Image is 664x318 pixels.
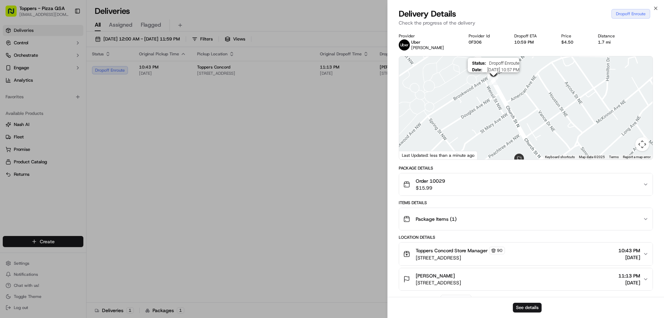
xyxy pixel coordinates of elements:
button: See details [513,303,542,312]
span: 10:43 PM [618,247,640,254]
span: Date : [472,67,482,72]
button: 0F306 [469,39,482,45]
div: Provider [399,33,458,39]
a: Terms (opens in new tab) [609,155,619,159]
img: Nash [7,7,21,21]
a: Report a map error [623,155,651,159]
button: Map camera controls [635,137,649,151]
span: [DATE] [618,279,640,286]
span: [DATE] 10:57 PM [485,67,519,72]
a: 📗Knowledge Base [4,98,56,110]
a: Powered byPylon [49,117,84,122]
p: Uber [411,39,444,45]
button: Toppers Concord Store Manager90[STREET_ADDRESS]10:43 PM[DATE] [399,243,653,265]
span: Pylon [69,117,84,122]
button: Package Items (1) [399,208,653,230]
button: [PERSON_NAME][STREET_ADDRESS]11:13 PM[DATE] [399,268,653,290]
div: Location Details [399,235,653,240]
span: Toppers Concord Store Manager [416,247,488,254]
p: Check the progress of the delivery [399,19,653,26]
div: 📗 [7,101,12,107]
div: Dropoff ETA [514,33,550,39]
div: 10:59 PM [514,39,550,45]
div: 1.7 mi [598,39,628,45]
span: Delivery Details [399,8,456,19]
span: Status : [472,61,486,66]
div: Items Details [399,200,653,206]
div: Start new chat [24,66,113,73]
span: 11:13 PM [618,272,640,279]
div: Delivery Activity [399,296,436,302]
div: $4.50 [561,39,587,45]
div: Provider Id [469,33,503,39]
p: Welcome 👋 [7,28,126,39]
img: 1736555255976-a54dd68f-1ca7-489b-9aae-adbdc363a1c4 [7,66,19,79]
span: Knowledge Base [14,100,53,107]
span: $15.99 [416,184,445,191]
div: 💻 [58,101,64,107]
span: Package Items ( 1 ) [416,216,456,222]
span: Map data ©2025 [579,155,605,159]
div: Distance [598,33,628,39]
span: [PERSON_NAME] [416,272,455,279]
div: Price [561,33,587,39]
span: [STREET_ADDRESS] [416,279,461,286]
span: 90 [497,248,502,253]
img: Google [401,151,424,160]
button: Order 10029$15.99 [399,173,653,196]
div: Package Details [399,165,653,171]
span: API Documentation [65,100,111,107]
span: Order 10029 [416,178,445,184]
span: [PERSON_NAME] [411,45,444,51]
div: We're available if you need us! [24,73,87,79]
button: Keyboard shortcuts [545,155,575,160]
span: [DATE] [618,254,640,261]
span: Dropoff Enroute [489,61,519,66]
button: Add Event [441,295,471,303]
a: Open this area in Google Maps (opens a new window) [401,151,424,160]
input: Got a question? Start typing here... [18,45,124,52]
span: [STREET_ADDRESS] [416,254,505,261]
button: Start new chat [118,68,126,76]
a: 💻API Documentation [56,98,114,110]
img: uber-new-logo.jpeg [399,39,410,51]
div: 10 [489,76,498,85]
div: Last Updated: less than a minute ago [399,151,478,160]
